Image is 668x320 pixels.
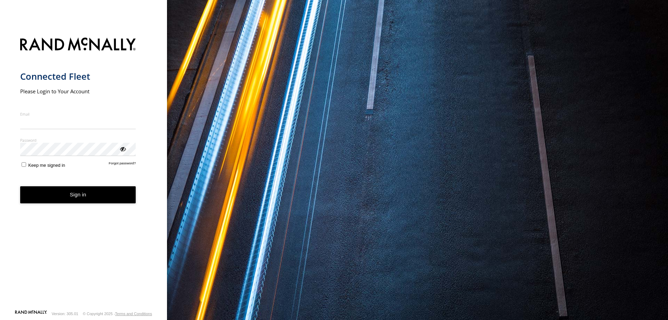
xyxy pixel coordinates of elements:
[52,312,78,316] div: Version: 305.01
[20,111,136,117] label: Email
[20,71,136,82] h1: Connected Fleet
[119,145,126,152] div: ViewPassword
[22,162,26,167] input: Keep me signed in
[20,88,136,95] h2: Please Login to Your Account
[83,312,152,316] div: © Copyright 2025 -
[28,163,65,168] span: Keep me signed in
[20,186,136,203] button: Sign in
[20,138,136,143] label: Password
[115,312,152,316] a: Terms and Conditions
[109,161,136,168] a: Forgot password?
[15,310,47,317] a: Visit our Website
[20,36,136,54] img: Rand McNally
[20,33,147,310] form: main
